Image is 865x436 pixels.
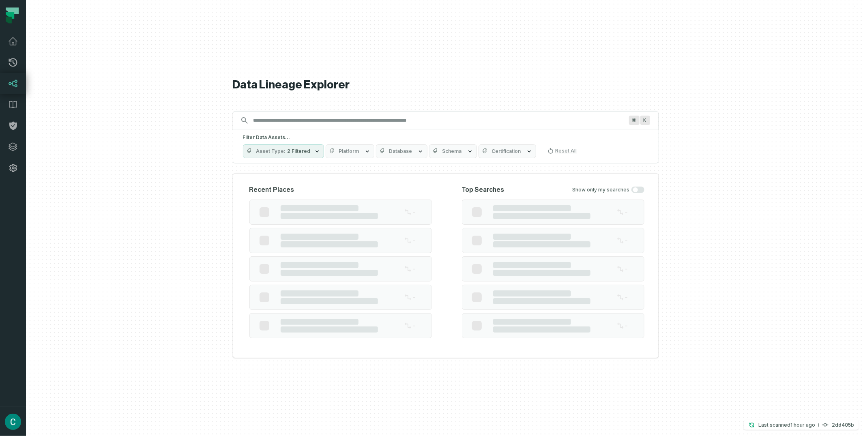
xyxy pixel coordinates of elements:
[832,423,854,427] h4: 2dd405b
[233,78,659,92] h1: Data Lineage Explorer
[758,421,815,429] p: Last scanned
[790,422,815,428] relative-time: Sep 25, 2025, 6:10 PM GMT+2
[744,420,859,430] button: Last scanned[DATE] 18:10:432dd405b
[640,116,650,125] span: Press ⌘ + K to focus the search bar
[5,414,21,430] img: avatar of Cristian Gomez
[629,116,640,125] span: Press ⌘ + K to focus the search bar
